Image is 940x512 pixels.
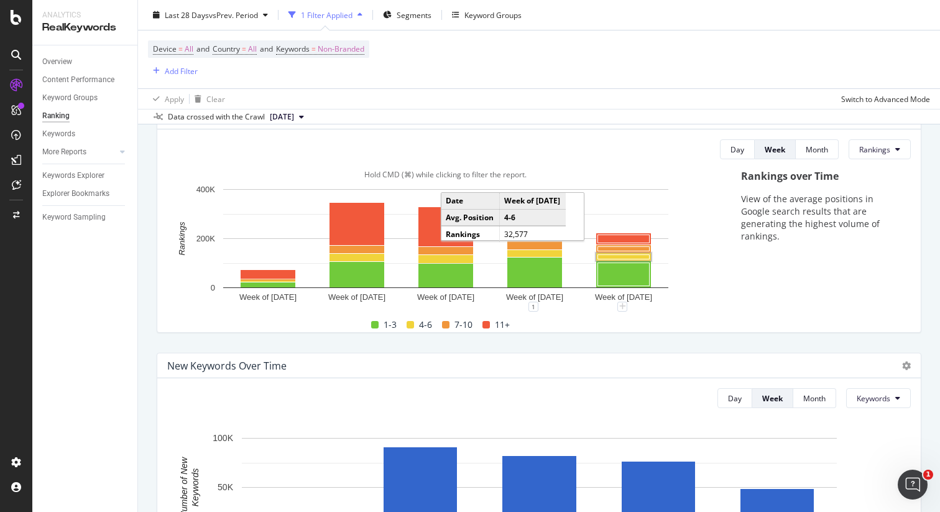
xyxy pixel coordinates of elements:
[311,44,316,54] span: =
[318,40,364,58] span: Non-Branded
[177,221,187,256] text: Rankings
[42,187,129,200] a: Explorer Bookmarks
[419,317,432,332] span: 4-6
[167,169,724,180] div: Hold CMD (⌘) while clicking to filter the report.
[165,9,209,20] span: Last 28 Days
[762,393,783,404] div: Week
[265,109,309,124] button: [DATE]
[841,93,930,104] div: Switch to Advanced Mode
[196,234,216,243] text: 200K
[617,302,627,312] div: plus
[720,139,755,159] button: Day
[42,211,129,224] a: Keyword Sampling
[42,73,129,86] a: Content Performance
[167,183,724,307] svg: A chart.
[270,111,294,123] span: 2025 Sep. 4th
[42,55,129,68] a: Overview
[42,128,75,141] div: Keywords
[213,44,240,54] span: Country
[717,388,752,408] button: Day
[595,292,652,302] text: Week of [DATE]
[378,5,436,25] button: Segments
[168,111,265,123] div: Data crossed with the Crawl
[42,169,129,182] a: Keywords Explorer
[328,292,385,302] text: Week of [DATE]
[242,44,246,54] span: =
[301,9,352,20] div: 1 Filter Applied
[42,169,104,182] div: Keywords Explorer
[923,470,933,480] span: 1
[803,393,826,404] div: Month
[836,89,930,109] button: Switch to Advanced Mode
[42,109,129,123] a: Ranking
[417,292,474,302] text: Week of [DATE]
[796,139,839,159] button: Month
[167,360,287,372] div: New Keywords Over Time
[213,434,233,444] text: 100K
[196,185,216,194] text: 400K
[741,193,898,243] p: View of the average positions in Google search results that are generating the highest volume of ...
[206,93,225,104] div: Clear
[506,292,563,302] text: Week of [DATE]
[806,144,828,155] div: Month
[42,73,114,86] div: Content Performance
[384,317,397,332] span: 1-3
[260,44,273,54] span: and
[283,5,367,25] button: 1 Filter Applied
[454,317,472,332] span: 7-10
[211,283,215,292] text: 0
[765,144,785,155] div: Week
[528,302,538,312] div: 1
[276,44,310,54] span: Keywords
[185,40,193,58] span: All
[248,40,257,58] span: All
[464,9,522,20] div: Keyword Groups
[148,63,198,78] button: Add Filter
[42,55,72,68] div: Overview
[165,65,198,76] div: Add Filter
[42,187,109,200] div: Explorer Bookmarks
[898,470,928,500] iframe: Intercom live chat
[42,128,129,141] a: Keywords
[42,91,129,105] a: Keyword Groups
[730,144,744,155] div: Day
[239,292,297,302] text: Week of [DATE]
[196,44,210,54] span: and
[849,139,911,159] button: Rankings
[793,388,836,408] button: Month
[755,139,796,159] button: Week
[178,44,183,54] span: =
[447,5,527,25] button: Keyword Groups
[397,9,431,20] span: Segments
[741,169,898,184] div: Rankings over Time
[495,317,510,332] span: 11+
[42,211,106,224] div: Keyword Sampling
[859,144,890,155] span: Rankings
[165,93,184,104] div: Apply
[190,468,200,506] text: Keywords
[190,89,225,109] button: Clear
[857,393,890,404] span: Keywords
[42,10,127,21] div: Analytics
[148,5,273,25] button: Last 28 DaysvsPrev. Period
[728,393,742,404] div: Day
[752,388,793,408] button: Week
[846,388,911,408] button: Keywords
[42,146,86,159] div: More Reports
[148,89,184,109] button: Apply
[42,146,116,159] a: More Reports
[42,109,70,123] div: Ranking
[42,21,127,35] div: RealKeywords
[209,9,258,20] span: vs Prev. Period
[218,483,234,493] text: 50K
[153,44,177,54] span: Device
[42,91,98,105] div: Keyword Groups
